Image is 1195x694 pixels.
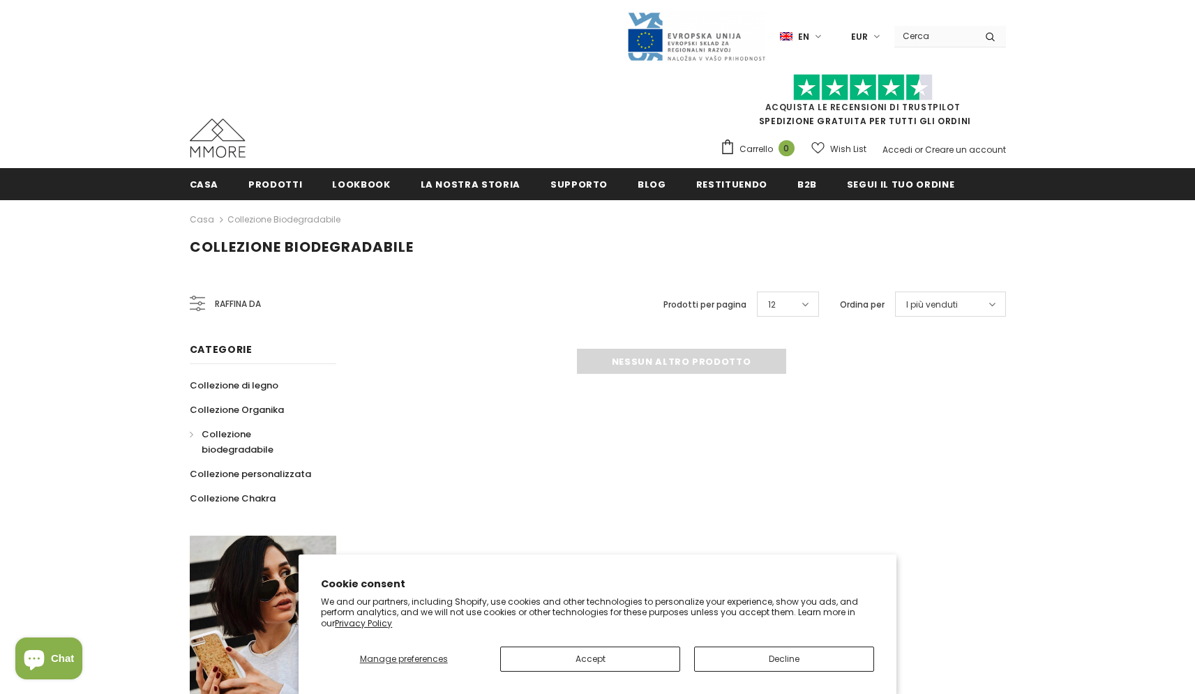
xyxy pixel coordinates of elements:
[321,577,874,591] h2: Cookie consent
[190,119,246,158] img: Casi MMORE
[202,428,273,456] span: Collezione biodegradabile
[190,398,284,422] a: Collezione Organika
[190,462,311,486] a: Collezione personalizzata
[811,137,866,161] a: Wish List
[190,379,278,392] span: Collezione di legno
[190,211,214,228] a: Casa
[421,168,520,199] a: La nostra storia
[550,168,608,199] a: supporto
[550,178,608,191] span: supporto
[882,144,912,156] a: Accedi
[332,168,390,199] a: Lookbook
[190,237,414,257] span: Collezione biodegradabile
[190,178,219,191] span: Casa
[321,647,486,672] button: Manage preferences
[830,142,866,156] span: Wish List
[190,422,321,462] a: Collezione biodegradabile
[780,31,792,43] img: i-lang-1.png
[798,30,809,44] span: en
[696,168,767,199] a: Restituendo
[335,617,392,629] a: Privacy Policy
[626,11,766,62] img: Javni Razpis
[638,178,666,191] span: Blog
[190,168,219,199] a: Casa
[851,30,868,44] span: EUR
[797,178,817,191] span: B2B
[694,647,874,672] button: Decline
[797,168,817,199] a: B2B
[360,653,448,665] span: Manage preferences
[190,342,253,356] span: Categorie
[768,298,776,312] span: 12
[663,298,746,312] label: Prodotti per pagina
[915,144,923,156] span: or
[925,144,1006,156] a: Creare un account
[840,298,885,312] label: Ordina per
[638,168,666,199] a: Blog
[248,168,302,199] a: Prodotti
[765,101,961,113] a: Acquista le recensioni di TrustPilot
[500,647,680,672] button: Accept
[906,298,958,312] span: I più venduti
[190,403,284,416] span: Collezione Organika
[190,486,276,511] a: Collezione Chakra
[894,26,975,46] input: Search Site
[321,596,874,629] p: We and our partners, including Shopify, use cookies and other technologies to personalize your ex...
[190,467,311,481] span: Collezione personalizzata
[248,178,302,191] span: Prodotti
[190,373,278,398] a: Collezione di legno
[847,178,954,191] span: Segui il tuo ordine
[190,492,276,505] span: Collezione Chakra
[739,142,773,156] span: Carrello
[847,168,954,199] a: Segui il tuo ordine
[11,638,87,683] inbox-online-store-chat: Shopify online store chat
[227,213,340,225] a: Collezione biodegradabile
[421,178,520,191] span: La nostra storia
[696,178,767,191] span: Restituendo
[720,80,1006,127] span: SPEDIZIONE GRATUITA PER TUTTI GLI ORDINI
[215,296,261,312] span: Raffina da
[793,74,933,101] img: Fidati di Pilot Stars
[626,30,766,42] a: Javni Razpis
[779,140,795,156] span: 0
[720,139,802,160] a: Carrello 0
[332,178,390,191] span: Lookbook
